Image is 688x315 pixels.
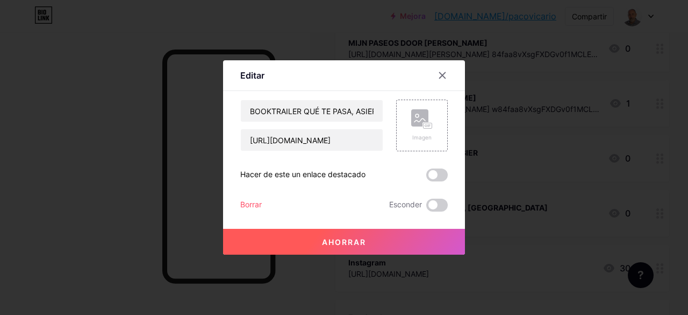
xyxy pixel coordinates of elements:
font: Hacer de este un enlace destacado [240,170,365,179]
button: Ahorrar [223,229,465,255]
font: Imagen [412,134,432,141]
font: Ahorrar [322,237,366,247]
font: Editar [240,70,264,81]
input: Título [241,100,383,122]
font: Borrar [240,200,262,209]
font: Esconder [389,200,422,209]
input: URL [241,129,383,151]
